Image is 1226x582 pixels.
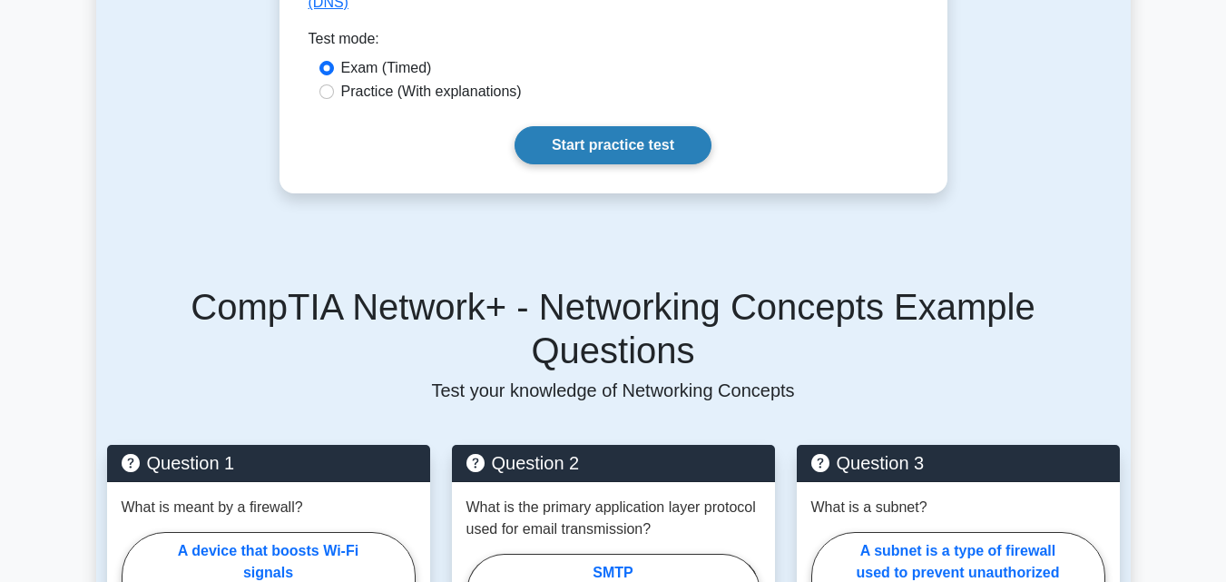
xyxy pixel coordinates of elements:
label: Exam (Timed) [341,57,432,79]
p: What is a subnet? [811,497,927,518]
h5: Question 2 [466,452,760,474]
label: Practice (With explanations) [341,81,522,103]
div: Test mode: [309,28,918,57]
h5: Question 3 [811,452,1105,474]
h5: Question 1 [122,452,416,474]
p: What is the primary application layer protocol used for email transmission? [466,497,760,540]
h5: CompTIA Network+ - Networking Concepts Example Questions [107,285,1120,372]
a: Start practice test [515,126,711,164]
p: Test your knowledge of Networking Concepts [107,380,1120,401]
p: What is meant by a firewall? [122,497,303,518]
